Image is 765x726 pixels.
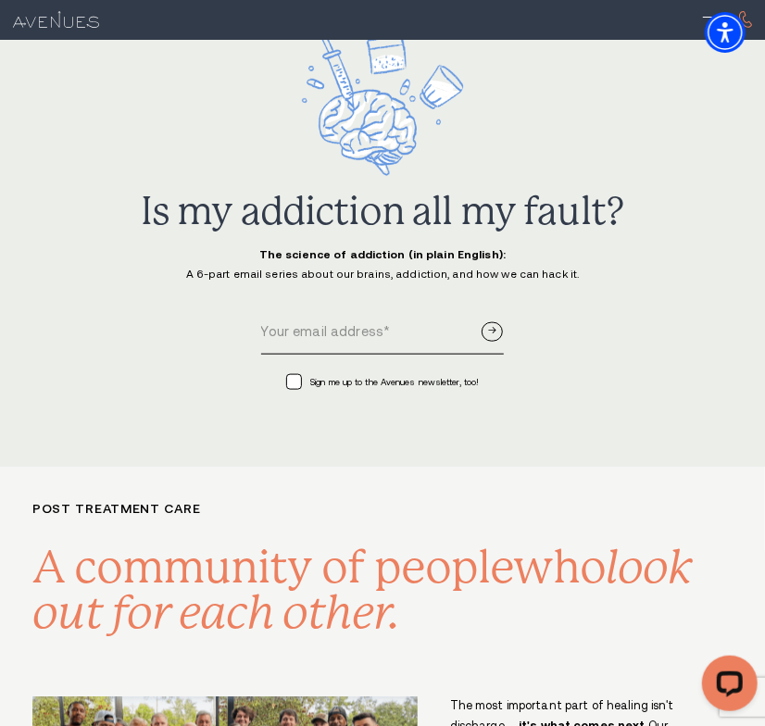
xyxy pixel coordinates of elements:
[32,541,693,639] i: look out for each other.
[310,377,479,387] span: Sign me up to the Avenues newsletter, too!
[32,499,733,519] h2: Post treatment care
[286,374,303,391] input: Sign me up to the Avenues newsletter, too!
[687,648,765,726] iframe: LiveChat chat widget
[32,192,733,231] h2: Is my addiction all my fault?
[705,12,746,53] div: Accessibility Menu
[32,244,733,264] strong: The science of addiction (in plain English):
[302,31,464,176] img: New email series!
[32,244,733,283] p: A 6-part email series about our brains, addiction, and how we can hack it.
[32,544,733,635] div: A community of people who
[261,309,505,355] input: Your email address*
[482,322,503,342] input: Submit button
